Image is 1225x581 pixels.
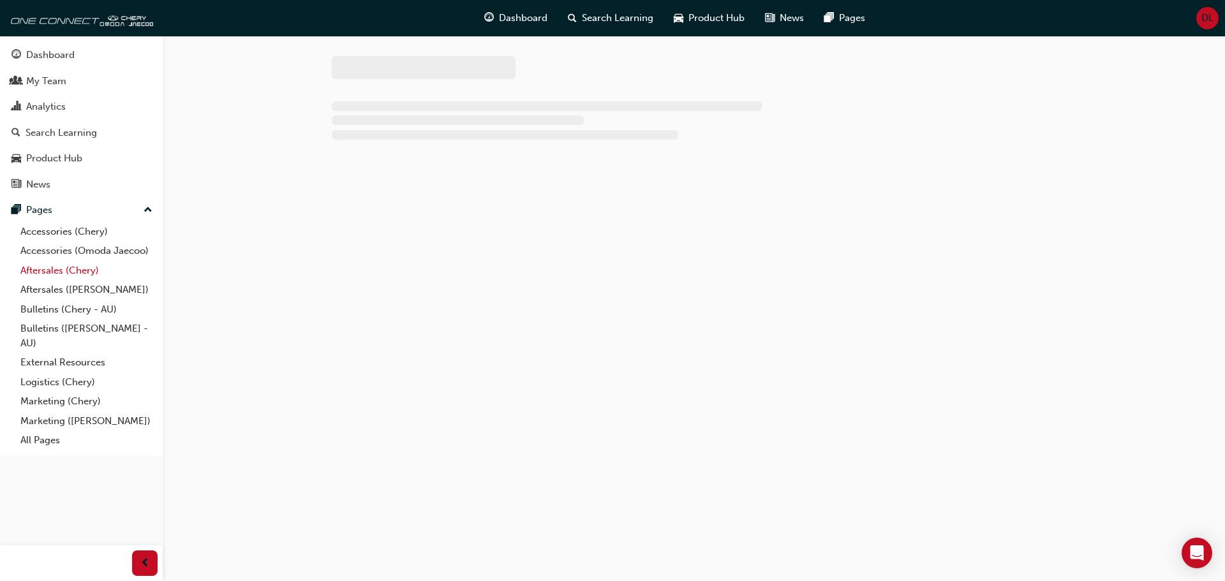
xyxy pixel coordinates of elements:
[11,101,21,113] span: chart-icon
[839,11,865,26] span: Pages
[824,10,834,26] span: pages-icon
[26,177,50,192] div: News
[11,153,21,165] span: car-icon
[5,43,158,67] a: Dashboard
[582,11,653,26] span: Search Learning
[568,10,577,26] span: search-icon
[558,5,664,31] a: search-iconSearch Learning
[15,353,158,372] a: External Resources
[674,10,683,26] span: car-icon
[26,99,66,114] div: Analytics
[11,76,21,87] span: people-icon
[15,280,158,300] a: Aftersales ([PERSON_NAME])
[15,300,158,320] a: Bulletins (Chery - AU)
[5,173,158,196] a: News
[11,205,21,216] span: pages-icon
[15,372,158,392] a: Logistics (Chery)
[11,179,21,191] span: news-icon
[144,202,152,219] span: up-icon
[484,10,494,26] span: guage-icon
[11,50,21,61] span: guage-icon
[26,203,52,217] div: Pages
[6,5,153,31] img: oneconnect
[814,5,875,31] a: pages-iconPages
[26,48,75,63] div: Dashboard
[15,411,158,431] a: Marketing ([PERSON_NAME])
[474,5,558,31] a: guage-iconDashboard
[15,261,158,281] a: Aftersales (Chery)
[26,126,97,140] div: Search Learning
[26,151,82,166] div: Product Hub
[5,41,158,198] button: DashboardMy TeamAnalyticsSearch LearningProduct HubNews
[780,11,804,26] span: News
[140,555,150,571] span: prev-icon
[755,5,814,31] a: news-iconNews
[688,11,745,26] span: Product Hub
[5,198,158,222] button: Pages
[26,74,66,89] div: My Team
[15,319,158,353] a: Bulletins ([PERSON_NAME] - AU)
[1201,11,1214,26] span: DL
[5,70,158,93] a: My Team
[15,430,158,450] a: All Pages
[1182,538,1212,568] div: Open Intercom Messenger
[5,147,158,170] a: Product Hub
[5,121,158,145] a: Search Learning
[15,222,158,242] a: Accessories (Chery)
[499,11,547,26] span: Dashboard
[5,95,158,119] a: Analytics
[15,392,158,411] a: Marketing (Chery)
[765,10,775,26] span: news-icon
[15,241,158,261] a: Accessories (Omoda Jaecoo)
[664,5,755,31] a: car-iconProduct Hub
[1196,7,1219,29] button: DL
[11,128,20,139] span: search-icon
